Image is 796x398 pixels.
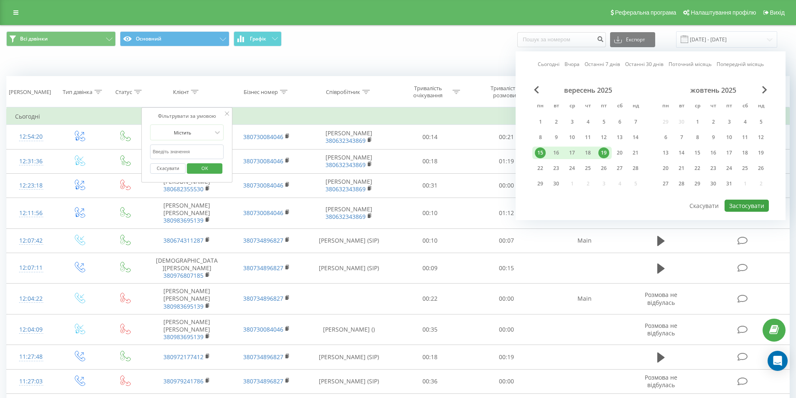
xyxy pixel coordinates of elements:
a: 380632343869 [326,161,366,169]
td: [PERSON_NAME] [147,173,226,198]
div: 26 [598,163,609,174]
div: 23 [708,163,719,174]
div: ср 29 жовт 2025 р. [689,177,705,190]
div: 31 [724,178,735,189]
div: 6 [614,117,625,127]
a: 380976807185 [163,271,203,279]
div: 28 [630,163,641,174]
td: 00:21 [468,125,545,149]
span: Графік [250,36,266,42]
div: ср 10 вер 2025 р. [564,131,580,144]
div: 15 [692,147,703,158]
div: 12:31:36 [15,153,47,170]
div: 19 [755,147,766,158]
input: Пошук за номером [517,32,606,47]
div: 5 [598,117,609,127]
a: Останні 7 днів [585,60,620,68]
abbr: субота [613,100,626,113]
div: Тривалість очікування [406,85,450,99]
div: 11 [582,132,593,143]
td: [PERSON_NAME] (SIP) [306,369,392,393]
div: вт 21 жовт 2025 р. [674,162,689,175]
div: 22 [692,163,703,174]
div: 10 [567,132,577,143]
div: 2 [708,117,719,127]
div: пн 20 жовт 2025 р. [658,162,674,175]
abbr: п’ятниця [723,100,735,113]
div: 16 [708,147,719,158]
div: 13 [660,147,671,158]
td: [PERSON_NAME] [PERSON_NAME] [147,314,226,345]
div: 9 [708,132,719,143]
div: чт 30 жовт 2025 р. [705,177,721,190]
div: 4 [582,117,593,127]
div: нд 26 жовт 2025 р. [753,162,769,175]
div: Тривалість розмови [482,85,527,99]
span: Розмова не відбулась [645,322,677,337]
div: 20 [614,147,625,158]
div: нд 28 вер 2025 р. [628,162,643,175]
td: [PERSON_NAME] (SIP) [306,345,392,369]
td: 00:10 [392,198,468,228]
span: Previous Month [534,86,539,94]
div: вт 2 вер 2025 р. [548,116,564,128]
div: 1 [535,117,546,127]
td: 00:00 [468,284,545,314]
div: пн 6 жовт 2025 р. [658,131,674,144]
div: 16 [551,147,562,158]
td: 00:35 [392,314,468,345]
a: 380972177412 [163,353,203,361]
div: 11:27:48 [15,349,47,365]
td: 00:22 [392,284,468,314]
div: 18 [740,147,750,158]
div: пт 5 вер 2025 р. [596,116,612,128]
div: 7 [676,132,687,143]
td: [PERSON_NAME] (SIP) [306,228,392,253]
div: 3 [567,117,577,127]
button: Всі дзвінки [6,31,116,46]
div: нд 5 жовт 2025 р. [753,116,769,128]
input: Введіть значення [150,144,224,159]
div: чт 25 вер 2025 р. [580,162,596,175]
div: вт 7 жовт 2025 р. [674,131,689,144]
div: 29 [535,178,546,189]
div: Співробітник [326,89,360,96]
div: 17 [724,147,735,158]
a: 380734896827 [243,353,283,361]
a: Сьогодні [538,60,559,68]
div: чт 18 вер 2025 р. [580,147,596,159]
div: нд 19 жовт 2025 р. [753,147,769,159]
div: пт 31 жовт 2025 р. [721,177,737,190]
span: Реферальна програма [615,9,676,16]
td: 00:36 [392,369,468,393]
div: пн 29 вер 2025 р. [532,177,548,190]
div: чт 16 жовт 2025 р. [705,147,721,159]
div: пт 19 вер 2025 р. [596,147,612,159]
span: Всі дзвінки [20,35,48,42]
abbr: вівторок [675,100,688,113]
div: пт 3 жовт 2025 р. [721,116,737,128]
td: [PERSON_NAME] (SIP) [306,253,392,284]
a: Вчора [565,60,580,68]
a: 380983695139 [163,302,203,310]
td: [PERSON_NAME] [306,149,392,173]
span: Розмова не відбулась [645,373,677,389]
div: 24 [724,163,735,174]
div: 15 [535,147,546,158]
button: Експорт [610,32,655,47]
div: 8 [692,132,703,143]
div: 7 [630,117,641,127]
td: 00:09 [392,253,468,284]
td: 00:18 [392,149,468,173]
span: OK [193,162,216,175]
a: Останні 30 днів [625,60,664,68]
td: 00:18 [392,345,468,369]
td: 00:14 [392,125,468,149]
div: пн 15 вер 2025 р. [532,147,548,159]
a: Поточний місяць [669,60,712,68]
div: чт 2 жовт 2025 р. [705,116,721,128]
div: 25 [740,163,750,174]
abbr: середа [691,100,704,113]
div: пн 1 вер 2025 р. [532,116,548,128]
td: [PERSON_NAME] [PERSON_NAME] [147,284,226,314]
